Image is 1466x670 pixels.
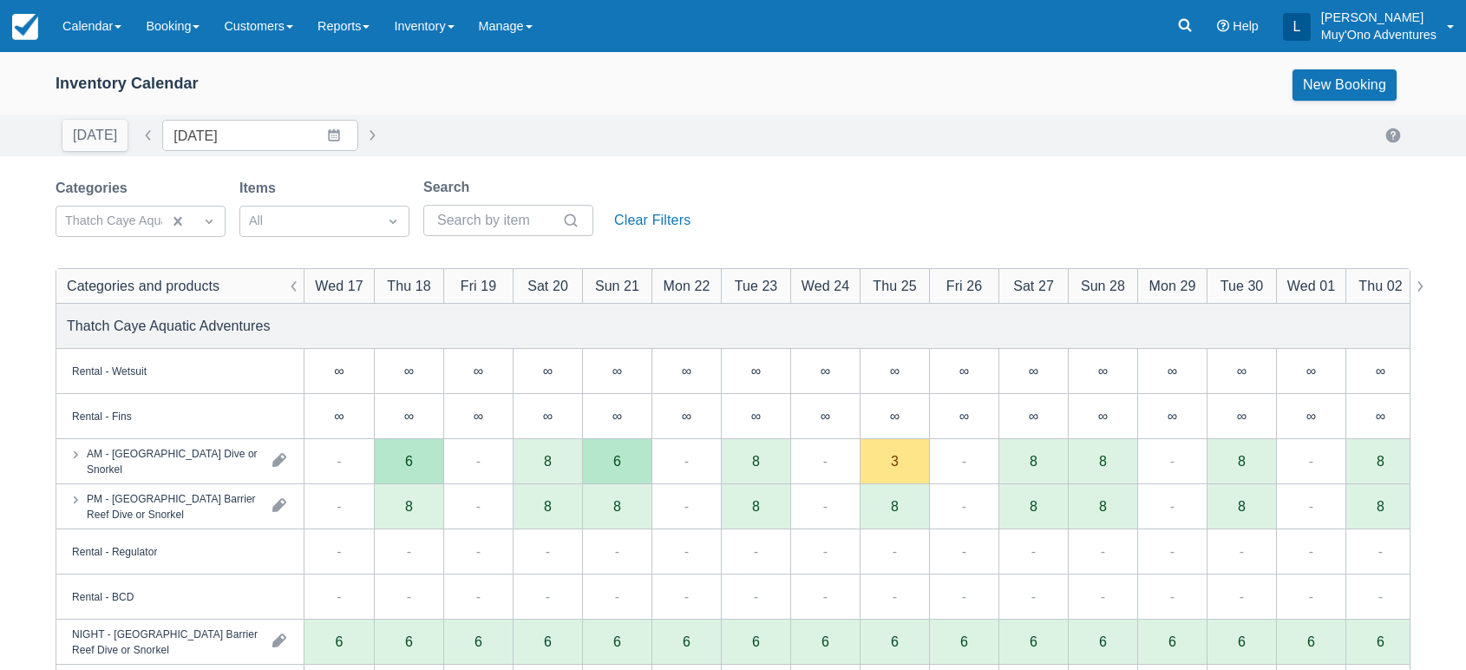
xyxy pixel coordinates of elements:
[1030,634,1037,648] div: 6
[443,349,513,394] div: ∞
[1321,26,1437,43] p: Muy'Ono Adventures
[751,409,761,423] div: ∞
[337,541,341,562] div: -
[387,275,430,296] div: Thu 18
[684,496,689,516] div: -
[437,205,559,236] input: Search by item
[1240,586,1244,607] div: -
[87,445,259,476] div: AM - [GEOGRAPHIC_DATA] Dive or Snorkel
[423,177,476,198] label: Search
[1377,499,1384,513] div: 8
[929,349,998,394] div: ∞
[752,499,760,513] div: 8
[682,409,691,423] div: ∞
[1030,454,1037,468] div: 8
[998,620,1068,665] div: 6
[752,634,760,648] div: 6
[651,394,721,439] div: ∞
[1307,634,1315,648] div: 6
[337,496,341,516] div: -
[443,620,513,665] div: 6
[823,450,828,471] div: -
[893,541,897,562] div: -
[1306,364,1316,378] div: ∞
[615,586,619,607] div: -
[1345,620,1415,665] div: 6
[474,634,482,648] div: 6
[374,349,443,394] div: ∞
[1170,496,1175,516] div: -
[1031,541,1036,562] div: -
[1099,634,1107,648] div: 6
[754,586,758,607] div: -
[1345,349,1415,394] div: ∞
[1099,499,1107,513] div: 8
[1029,409,1038,423] div: ∞
[334,364,344,378] div: ∞
[1238,499,1246,513] div: 8
[823,586,828,607] div: -
[1309,450,1313,471] div: -
[337,586,341,607] div: -
[1321,9,1437,26] p: [PERSON_NAME]
[929,620,998,665] div: 6
[651,620,721,665] div: 6
[1137,349,1207,394] div: ∞
[1149,275,1196,296] div: Mon 29
[1238,454,1246,468] div: 8
[721,394,790,439] div: ∞
[821,364,830,378] div: ∞
[612,364,622,378] div: ∞
[72,543,157,559] div: Rental - Regulator
[595,275,639,296] div: Sun 21
[684,586,689,607] div: -
[890,364,900,378] div: ∞
[754,541,758,562] div: -
[873,275,916,296] div: Thu 25
[615,541,619,562] div: -
[374,620,443,665] div: 6
[336,634,344,648] div: 6
[1170,450,1175,471] div: -
[891,634,899,648] div: 6
[1276,349,1345,394] div: ∞
[1376,409,1385,423] div: ∞
[315,275,363,296] div: Wed 17
[527,275,568,296] div: Sat 20
[664,275,710,296] div: Mon 22
[304,349,374,394] div: ∞
[1170,541,1175,562] div: -
[946,275,982,296] div: Fri 26
[721,620,790,665] div: 6
[1378,541,1383,562] div: -
[613,454,621,468] div: 6
[56,178,134,199] label: Categories
[1309,586,1313,607] div: -
[612,409,622,423] div: ∞
[72,626,259,657] div: NIGHT - [GEOGRAPHIC_DATA] Barrier Reef Dive or Snorkel
[1345,394,1415,439] div: ∞
[684,450,689,471] div: -
[1276,620,1345,665] div: 6
[613,634,621,648] div: 6
[1068,349,1137,394] div: ∞
[960,634,968,648] div: 6
[72,588,134,604] div: Rental - BCD
[200,213,218,230] span: Dropdown icon
[821,409,830,423] div: ∞
[959,409,969,423] div: ∞
[1137,620,1207,665] div: 6
[735,275,778,296] div: Tue 23
[1098,409,1108,423] div: ∞
[613,499,621,513] div: 8
[823,541,828,562] div: -
[337,450,341,471] div: -
[544,499,552,513] div: 8
[891,499,899,513] div: 8
[891,454,899,468] div: 3
[751,364,761,378] div: ∞
[1237,409,1247,423] div: ∞
[476,496,481,516] div: -
[1013,275,1054,296] div: Sat 27
[56,74,199,94] div: Inventory Calendar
